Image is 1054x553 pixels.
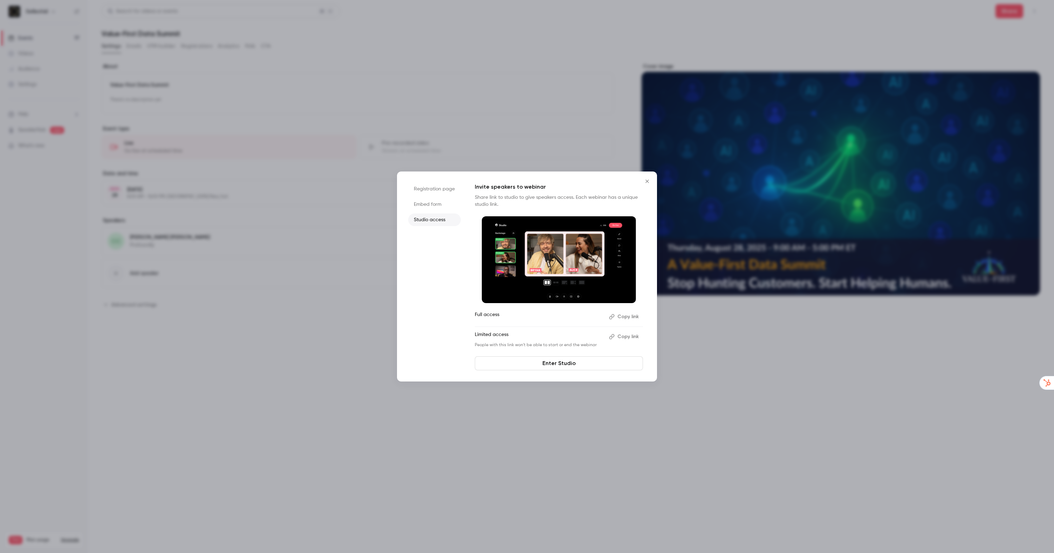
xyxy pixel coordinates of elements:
[606,311,643,322] button: Copy link
[475,356,643,370] a: Enter Studio
[408,183,461,195] li: Registration page
[475,331,603,342] p: Limited access
[640,174,654,188] button: Close
[408,198,461,211] li: Embed form
[606,331,643,342] button: Copy link
[475,342,603,348] p: People with this link won't be able to start or end the webinar
[475,183,643,191] p: Invite speakers to webinar
[482,216,636,303] img: Invite speakers to webinar
[408,213,461,226] li: Studio access
[475,311,603,322] p: Full access
[475,194,643,208] p: Share link to studio to give speakers access. Each webinar has a unique studio link.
